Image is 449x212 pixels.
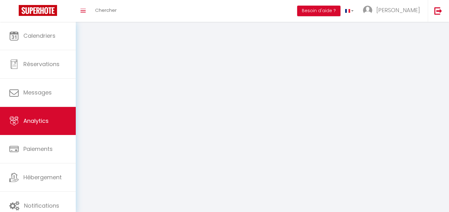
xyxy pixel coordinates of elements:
span: Notifications [24,202,59,210]
button: Besoin d'aide ? [297,6,340,16]
span: Paiements [23,145,53,153]
span: [PERSON_NAME] [376,6,420,14]
img: ... [363,6,372,15]
img: Super Booking [19,5,57,16]
span: Hébergement [23,173,62,181]
span: Réservations [23,60,60,68]
span: Messages [23,89,52,96]
img: logout [434,7,442,15]
span: Chercher [95,7,117,13]
span: Calendriers [23,32,56,40]
span: Analytics [23,117,49,125]
button: Ouvrir le widget de chat LiveChat [5,2,24,21]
